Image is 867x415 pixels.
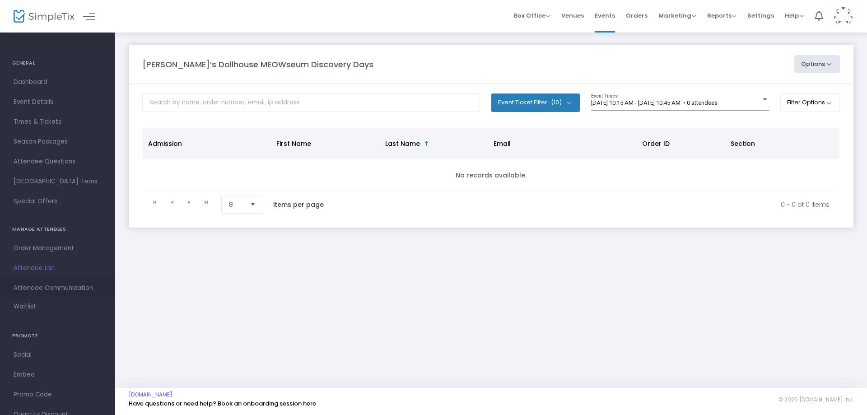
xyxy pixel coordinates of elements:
span: Special Offers [14,196,102,207]
span: Box Office [514,11,550,20]
kendo-pager-info: 0 - 0 of 0 items [343,196,830,214]
span: Venues [561,4,584,27]
span: Attendee List [14,262,102,274]
span: Waitlist [14,302,36,311]
span: Help [785,11,804,20]
span: Promo Code [14,389,102,401]
h4: MANAGE ATTENDEES [12,220,103,238]
span: Events [595,4,615,27]
button: Options [794,55,840,73]
span: Event Details [14,96,102,108]
input: Search by name, order number, email, ip address [142,93,480,112]
a: Have questions or need help? Book an onboarding session here [129,399,316,408]
span: Last Name [385,139,420,148]
h4: PROMOTE [12,327,103,345]
span: First Name [276,139,311,148]
td: No records available. [143,159,839,191]
span: Dashboard [14,76,102,88]
div: Data table [143,128,839,191]
button: Select [247,196,259,213]
span: Settings [747,4,774,27]
span: Sortable [423,140,430,147]
label: items per page [273,200,324,209]
span: © 2025 [DOMAIN_NAME] Inc. [778,396,853,403]
span: Reports [707,11,736,20]
span: Order ID [642,139,670,148]
span: Order Management [14,242,102,254]
button: Event Ticket Filter(10) [491,93,580,112]
span: Social [14,349,102,361]
span: (10) [551,99,562,106]
a: [DOMAIN_NAME] [129,391,172,398]
span: Email [494,139,511,148]
span: 8 [229,200,243,209]
span: Admission [148,139,182,148]
span: [GEOGRAPHIC_DATA] Items [14,176,102,187]
span: Season Packages [14,136,102,148]
span: Embed [14,369,102,381]
span: Section [731,139,755,148]
span: Marketing [658,11,696,20]
span: [DATE] 10:15 AM - [DATE] 10:45 AM • 0 attendees [591,99,718,106]
span: Orders [626,4,648,27]
m-panel-title: [PERSON_NAME]’s Dollhouse MEOWseum Discovery Days [142,58,373,70]
span: Times & Tickets [14,116,102,128]
span: Attendee Questions [14,156,102,168]
button: Filter Options [780,93,840,112]
span: Attendee Communication [14,282,102,294]
h4: GENERAL [12,54,103,72]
